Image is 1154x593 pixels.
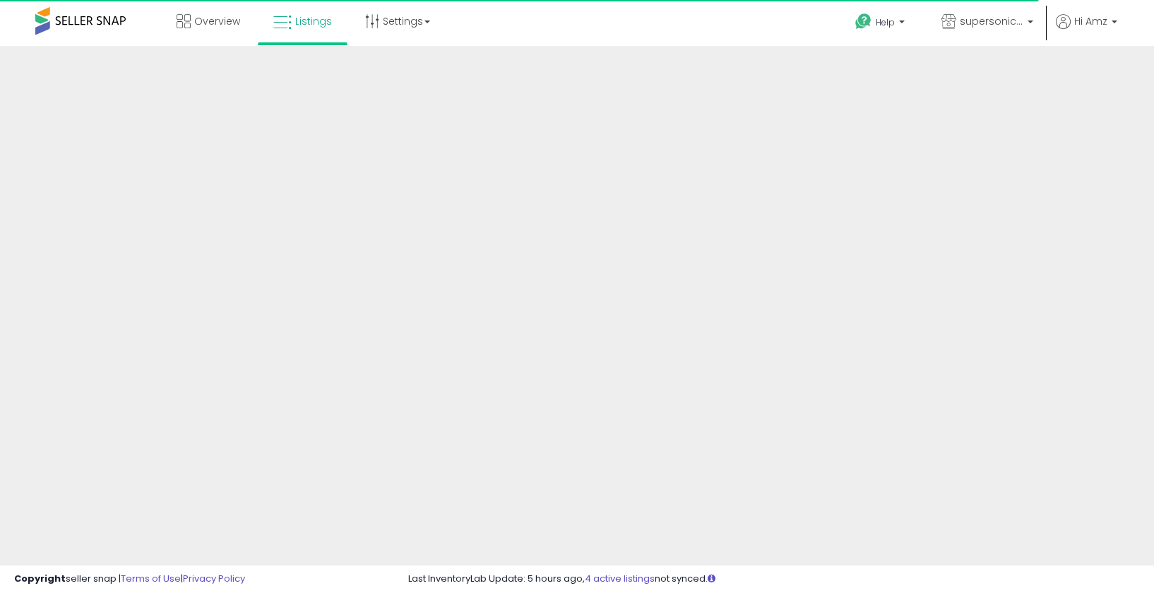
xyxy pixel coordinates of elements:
[14,573,245,586] div: seller snap | |
[708,574,715,583] i: Click here to read more about un-synced listings.
[194,14,240,28] span: Overview
[14,572,66,585] strong: Copyright
[183,572,245,585] a: Privacy Policy
[1074,14,1107,28] span: Hi Amz
[408,573,1140,586] div: Last InventoryLab Update: 5 hours ago, not synced.
[876,16,895,28] span: Help
[960,14,1023,28] span: supersonic supply
[295,14,332,28] span: Listings
[844,2,919,46] a: Help
[121,572,181,585] a: Terms of Use
[585,572,655,585] a: 4 active listings
[855,13,872,30] i: Get Help
[1056,14,1117,46] a: Hi Amz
